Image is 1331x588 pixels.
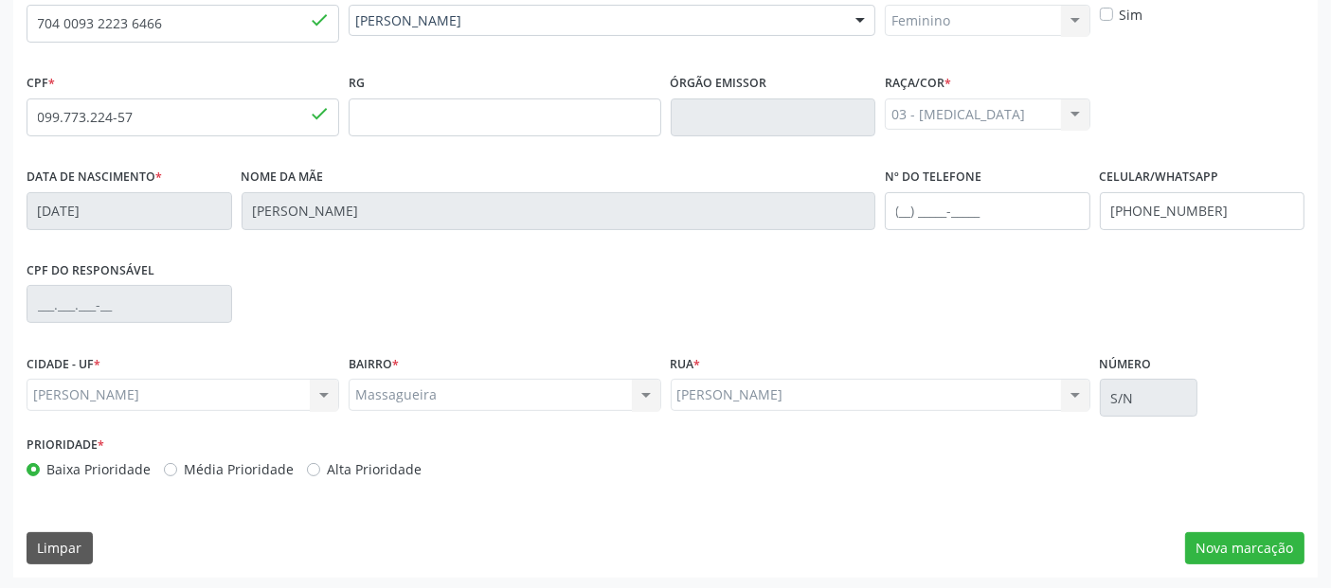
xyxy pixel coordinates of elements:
[27,349,100,379] label: CIDADE - UF
[885,69,951,98] label: Raça/cor
[27,192,232,230] input: __/__/____
[27,163,162,192] label: Data de nascimento
[309,103,330,124] span: done
[242,163,324,192] label: Nome da mãe
[184,459,294,479] label: Média Prioridade
[1100,192,1305,230] input: (__) _____-_____
[1185,532,1304,564] button: Nova marcação
[27,430,104,459] label: Prioridade
[27,285,232,323] input: ___.___.___-__
[885,163,981,192] label: Nº do Telefone
[355,11,836,30] span: [PERSON_NAME]
[327,459,422,479] label: Alta Prioridade
[349,69,365,98] label: RG
[309,9,330,30] span: done
[27,257,154,286] label: CPF do responsável
[27,69,55,98] label: CPF
[1100,349,1152,379] label: Número
[46,459,151,479] label: Baixa Prioridade
[671,69,767,98] label: Órgão emissor
[1100,163,1219,192] label: Celular/WhatsApp
[671,349,701,379] label: Rua
[885,192,1090,230] input: (__) _____-_____
[27,532,93,564] button: Limpar
[1120,5,1143,25] label: Sim
[349,349,399,379] label: BAIRRO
